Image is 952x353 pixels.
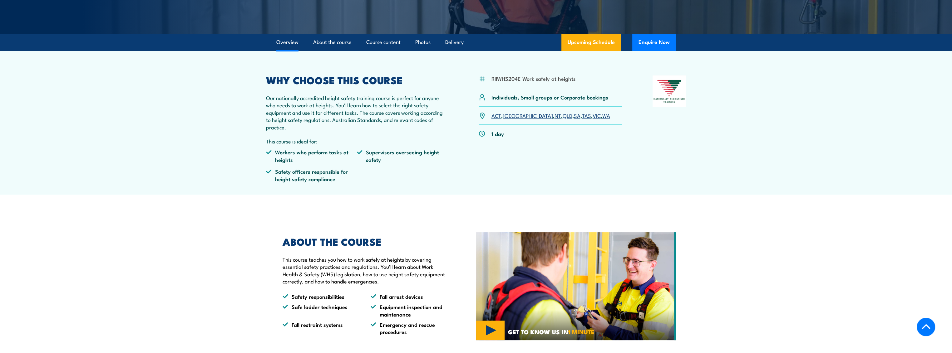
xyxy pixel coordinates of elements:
[491,130,504,137] p: 1 day
[266,75,448,84] h2: WHY CHOOSE THIS COURSE
[276,34,298,51] a: Overview
[283,303,359,318] li: Safe ladder techniques
[357,148,448,163] li: Supervisors overseeing height safety
[283,256,447,285] p: This course teaches you how to work safely at heights by covering essential safety practices and ...
[582,112,591,119] a: TAS
[366,34,401,51] a: Course content
[653,75,686,107] img: Nationally Recognised Training logo.
[508,329,594,335] span: GET TO KNOW US IN
[415,34,431,51] a: Photos
[313,34,352,51] a: About the course
[503,112,553,119] a: [GEOGRAPHIC_DATA]
[491,112,501,119] a: ACT
[491,94,608,101] p: Individuals, Small groups or Corporate bookings
[266,138,448,145] p: This course is ideal for:
[563,112,572,119] a: QLD
[491,112,610,119] p: , , , , , , ,
[561,34,621,51] a: Upcoming Schedule
[602,112,610,119] a: WA
[632,34,676,51] button: Enquire Now
[266,148,357,163] li: Workers who perform tasks at heights
[266,168,357,182] li: Safety officers responsible for height safety compliance
[371,321,447,336] li: Emergency and rescue procedures
[371,293,447,300] li: Fall arrest devices
[283,293,359,300] li: Safety responsibilities
[593,112,601,119] a: VIC
[568,327,594,336] strong: 1 MINUTE
[574,112,580,119] a: SA
[371,303,447,318] li: Equipment inspection and maintenance
[491,75,575,82] li: RIIWHS204E Work safely at heights
[266,94,448,131] p: Our nationally accredited height safety training course is perfect for anyone who needs to work a...
[445,34,464,51] a: Delivery
[283,321,359,336] li: Fall restraint systems
[555,112,561,119] a: NT
[283,237,447,246] h2: ABOUT THE COURSE
[476,232,676,340] img: Work Safely at Heights TRAINING (2)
